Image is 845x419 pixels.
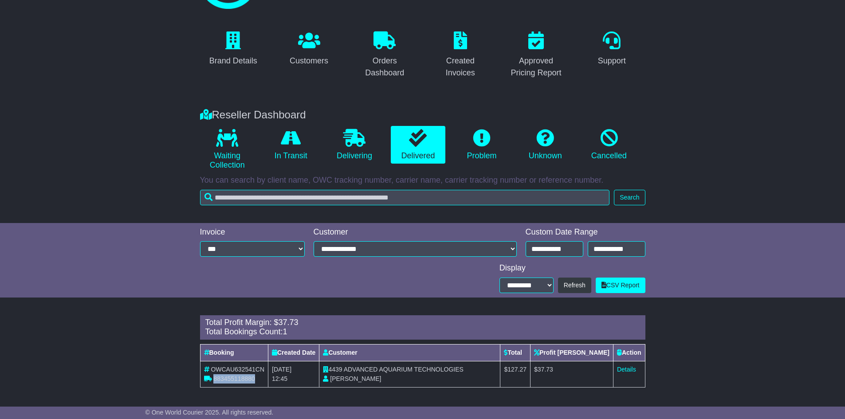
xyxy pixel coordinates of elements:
[200,176,645,185] p: You can search by client name, OWC tracking number, carrier name, carrier tracking number or refe...
[613,344,645,361] th: Action
[272,375,287,382] span: 12:45
[538,366,553,373] span: 37.73
[204,28,263,70] a: Brand Details
[209,55,257,67] div: Brand Details
[319,344,500,361] th: Customer
[433,55,488,79] div: Created Invoices
[327,126,381,164] a: Delivering
[283,327,287,336] span: 1
[454,126,509,164] a: Problem
[617,366,636,373] a: Details
[508,55,564,79] div: Approved Pricing Report
[351,28,418,82] a: Orders Dashboard
[328,366,342,373] span: 4439
[213,375,255,382] span: 883455118880
[427,28,494,82] a: Created Invoices
[500,344,531,361] th: Total
[592,28,632,70] a: Support
[500,361,531,387] td: $
[526,227,645,237] div: Custom Date Range
[200,344,268,361] th: Booking
[145,409,274,416] span: © One World Courier 2025. All rights reserved.
[268,344,319,361] th: Created Date
[330,375,381,382] span: [PERSON_NAME]
[314,227,517,237] div: Customer
[263,126,318,164] a: In Transit
[272,366,291,373] span: [DATE]
[211,366,264,373] span: OWCAU632541CN
[205,327,640,337] div: Total Bookings Count:
[614,190,645,205] button: Search
[518,126,573,164] a: Unknown
[558,278,591,293] button: Refresh
[499,263,645,273] div: Display
[531,361,613,387] td: $
[507,366,527,373] span: 127.27
[503,28,570,82] a: Approved Pricing Report
[284,28,334,70] a: Customers
[196,109,650,121] div: Reseller Dashboard
[200,227,305,237] div: Invoice
[357,55,413,79] div: Orders Dashboard
[596,278,645,293] a: CSV Report
[582,126,636,164] a: Cancelled
[290,55,328,67] div: Customers
[391,126,445,164] a: Delivered
[205,318,640,328] div: Total Profit Margin: $
[279,318,299,327] span: 37.73
[531,344,613,361] th: Profit [PERSON_NAME]
[344,366,464,373] span: ADVANCED AQUARIUM TECHNOLOGIES
[598,55,626,67] div: Support
[200,126,255,173] a: Waiting Collection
